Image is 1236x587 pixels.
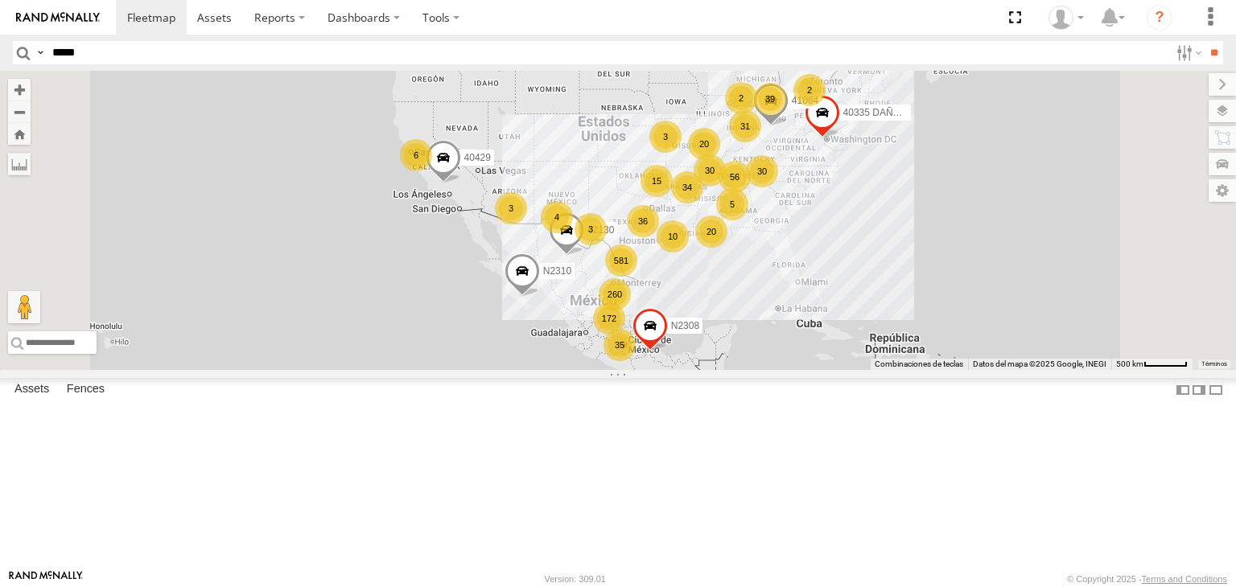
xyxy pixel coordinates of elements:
[649,121,682,153] div: 3
[694,154,726,187] div: 30
[671,321,699,332] span: N2308
[1209,179,1236,202] label: Map Settings
[9,571,83,587] a: Visit our Website
[8,123,31,145] button: Zoom Home
[1191,378,1207,401] label: Dock Summary Table to the Right
[1067,574,1227,584] div: © Copyright 2025 -
[6,379,57,401] label: Assets
[641,165,673,197] div: 15
[545,574,606,584] div: Version: 309.01
[16,12,100,23] img: rand-logo.svg
[1116,359,1143,368] span: 500 km
[671,171,703,203] div: 34
[8,153,31,175] label: Measure
[695,216,727,248] div: 20
[59,379,113,401] label: Fences
[843,107,914,118] span: 40335 DAÑADO
[1175,378,1191,401] label: Dock Summary Table to the Left
[599,278,631,310] div: 260
[8,79,31,101] button: Zoom in
[1208,378,1224,401] label: Hide Summary Table
[792,95,818,106] span: 41064
[495,192,527,224] div: 3
[688,128,720,160] div: 20
[754,83,786,115] div: 39
[1201,361,1227,367] a: Términos (se abre en una nueva pestaña)
[657,220,689,252] div: 10
[543,265,571,277] span: N2310
[8,101,31,123] button: Zoom out
[1147,5,1172,31] i: ?
[729,110,761,142] div: 31
[605,244,637,277] div: 581
[716,188,748,220] div: 5
[575,213,607,245] div: 3
[34,41,47,64] label: Search Query
[604,329,636,361] div: 35
[1043,6,1090,30] div: Angel Dominguez
[725,82,757,114] div: 2
[746,155,778,187] div: 30
[1170,41,1205,64] label: Search Filter Options
[8,291,40,323] button: Arrastra al hombrecito al mapa para abrir Street View
[973,359,1106,368] span: Datos del mapa ©2025 Google, INEGI
[400,139,432,171] div: 6
[1142,574,1227,584] a: Terms and Conditions
[875,359,963,370] button: Combinaciones de teclas
[541,201,573,233] div: 4
[627,205,659,237] div: 36
[719,161,751,193] div: 56
[1111,359,1193,370] button: Escala del mapa: 500 km por 51 píxeles
[593,302,625,335] div: 172
[464,152,491,163] span: 40429
[793,74,826,106] div: 2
